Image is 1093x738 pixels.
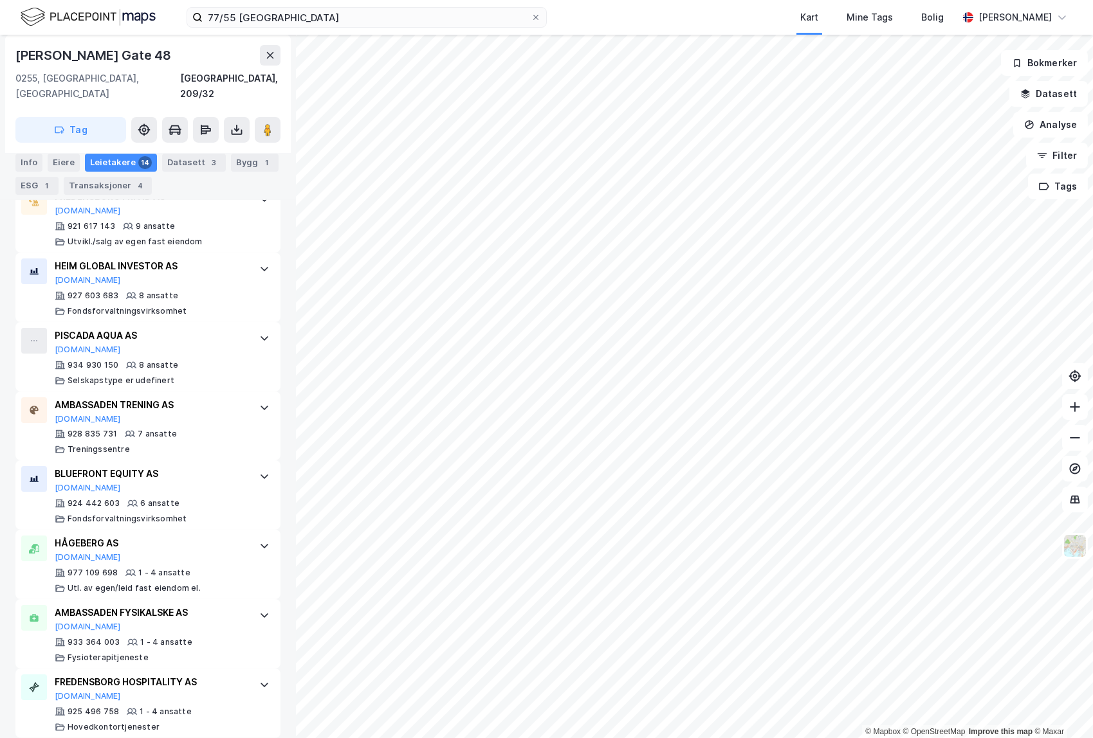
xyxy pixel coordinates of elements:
[140,498,179,509] div: 6 ansatte
[55,691,121,701] button: [DOMAIN_NAME]
[138,568,190,578] div: 1 - 4 ansatte
[55,605,246,620] div: AMBASSADEN FYSIKALSKE AS
[48,153,80,171] div: Eiere
[15,153,42,171] div: Info
[68,237,203,247] div: Utvikl./salg av egen fast eiendom
[1029,676,1093,738] div: Kontrollprogram for chat
[55,674,246,690] div: FREDENSBORG HOSPITALITY AS
[68,221,115,231] div: 921 617 143
[68,375,174,386] div: Selskapstype er udefinert
[55,483,121,493] button: [DOMAIN_NAME]
[903,727,966,736] a: OpenStreetMap
[68,360,118,370] div: 934 930 150
[21,6,156,28] img: logo.f888ab2527a4732fd821a326f86c7f29.svg
[865,727,901,736] a: Mapbox
[138,156,152,168] div: 14
[1013,112,1088,138] button: Analyse
[55,622,121,632] button: [DOMAIN_NAME]
[800,10,818,25] div: Kart
[55,345,121,355] button: [DOMAIN_NAME]
[55,414,121,424] button: [DOMAIN_NAME]
[55,397,246,413] div: AMBASSADEN TRENING AS
[134,179,147,192] div: 4
[55,328,246,343] div: PISCADA AQUA AS
[55,466,246,482] div: BLUEFRONT EQUITY AS
[140,706,192,717] div: 1 - 4 ansatte
[68,722,160,732] div: Hovedkontortjenester
[847,10,893,25] div: Mine Tags
[68,514,187,524] div: Fondsforvaltningsvirksomhet
[1029,676,1093,738] iframe: Chat Widget
[1001,50,1088,76] button: Bokmerker
[15,176,59,194] div: ESG
[138,429,177,439] div: 7 ansatte
[15,45,174,66] div: [PERSON_NAME] Gate 48
[231,153,279,171] div: Bygg
[64,176,152,194] div: Transaksjoner
[55,206,121,216] button: [DOMAIN_NAME]
[15,117,126,143] button: Tag
[1063,534,1087,558] img: Z
[68,306,187,316] div: Fondsforvaltningsvirksomhet
[68,583,201,593] div: Utl. av egen/leid fast eiendom el.
[55,258,246,274] div: HEIM GLOBAL INVESTOR AS
[15,71,180,102] div: 0255, [GEOGRAPHIC_DATA], [GEOGRAPHIC_DATA]
[55,535,246,551] div: HÅGEBERG AS
[969,727,1033,736] a: Improve this map
[208,156,221,168] div: 3
[41,179,53,192] div: 1
[55,275,121,285] button: [DOMAIN_NAME]
[68,637,120,647] div: 933 364 003
[180,71,280,102] div: [GEOGRAPHIC_DATA], 209/32
[85,153,157,171] div: Leietakere
[139,291,178,301] div: 8 ansatte
[139,360,178,370] div: 8 ansatte
[978,10,1052,25] div: [PERSON_NAME]
[921,10,944,25] div: Bolig
[261,156,273,168] div: 1
[68,291,118,301] div: 927 603 683
[68,444,130,455] div: Treningssentre
[136,221,175,231] div: 9 ansatte
[68,498,120,509] div: 924 442 603
[68,652,149,663] div: Fysioterapitjeneste
[68,706,119,717] div: 925 496 758
[203,8,531,27] input: Søk på adresse, matrikkel, gårdeiere, leietakere eller personer
[162,153,226,171] div: Datasett
[68,429,117,439] div: 928 835 731
[1028,174,1088,199] button: Tags
[68,568,118,578] div: 977 109 698
[140,637,192,647] div: 1 - 4 ansatte
[1009,81,1088,107] button: Datasett
[1026,143,1088,168] button: Filter
[55,552,121,562] button: [DOMAIN_NAME]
